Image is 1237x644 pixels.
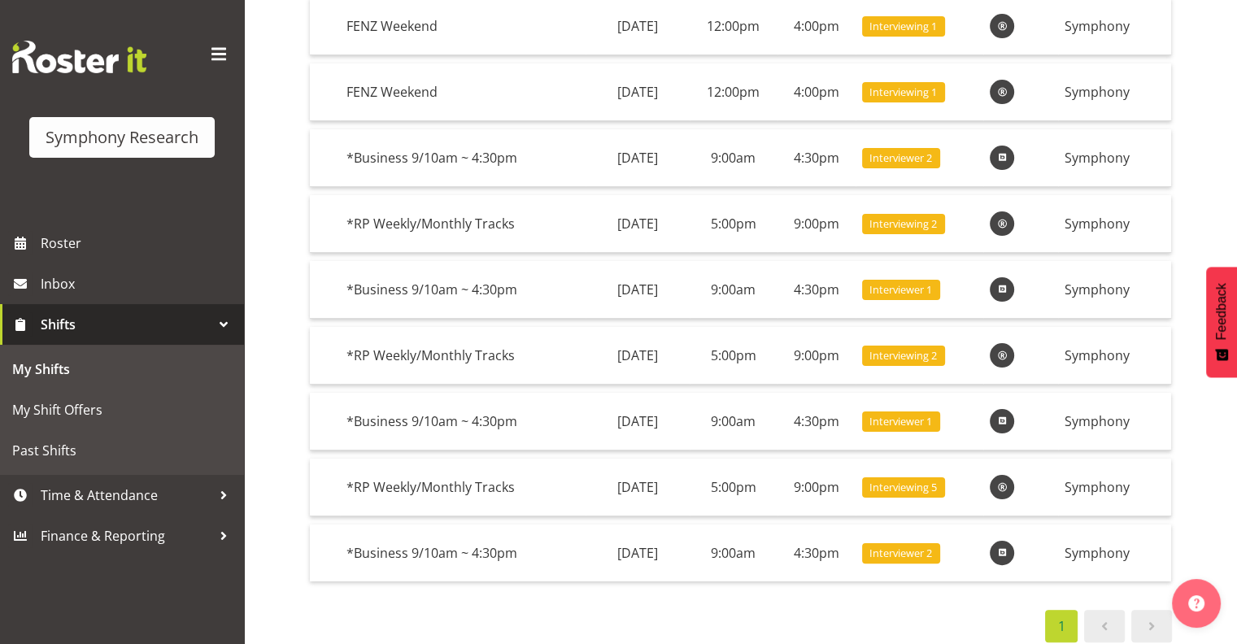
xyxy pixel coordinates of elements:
[1188,595,1204,611] img: help-xxl-2.png
[1058,327,1171,385] td: Symphony
[1058,393,1171,450] td: Symphony
[777,524,856,581] td: 4:30pm
[869,19,937,34] span: Interviewing 1
[586,459,690,516] td: [DATE]
[690,63,777,121] td: 12:00pm
[869,216,937,232] span: Interviewing 2
[777,195,856,253] td: 9:00pm
[777,129,856,187] td: 4:30pm
[1058,524,1171,581] td: Symphony
[690,261,777,319] td: 9:00am
[586,524,690,581] td: [DATE]
[586,129,690,187] td: [DATE]
[869,85,937,100] span: Interviewing 1
[777,327,856,385] td: 9:00pm
[869,282,932,298] span: Interviewer 1
[340,261,586,319] td: *Business 9/10am ~ 4:30pm
[690,327,777,385] td: 5:00pm
[12,41,146,73] img: Rosterit website logo
[4,349,240,389] a: My Shifts
[690,459,777,516] td: 5:00pm
[777,393,856,450] td: 4:30pm
[690,195,777,253] td: 5:00pm
[12,438,232,463] span: Past Shifts
[777,261,856,319] td: 4:30pm
[340,393,586,450] td: *Business 9/10am ~ 4:30pm
[1058,459,1171,516] td: Symphony
[869,150,932,166] span: Interviewer 2
[586,63,690,121] td: [DATE]
[869,414,932,429] span: Interviewer 1
[41,524,211,548] span: Finance & Reporting
[1058,195,1171,253] td: Symphony
[869,348,937,363] span: Interviewing 2
[690,393,777,450] td: 9:00am
[340,459,586,516] td: *RP Weekly/Monthly Tracks
[4,389,240,430] a: My Shift Offers
[777,63,856,121] td: 4:00pm
[41,231,236,255] span: Roster
[869,546,932,561] span: Interviewer 2
[586,327,690,385] td: [DATE]
[340,524,586,581] td: *Business 9/10am ~ 4:30pm
[340,63,586,121] td: FENZ Weekend
[12,398,232,422] span: My Shift Offers
[41,312,211,337] span: Shifts
[690,524,777,581] td: 9:00am
[340,327,586,385] td: *RP Weekly/Monthly Tracks
[869,480,937,495] span: Interviewing 5
[4,430,240,471] a: Past Shifts
[586,393,690,450] td: [DATE]
[41,483,211,507] span: Time & Attendance
[12,357,232,381] span: My Shifts
[1206,267,1237,377] button: Feedback - Show survey
[1058,261,1171,319] td: Symphony
[46,125,198,150] div: Symphony Research
[340,195,586,253] td: *RP Weekly/Monthly Tracks
[586,195,690,253] td: [DATE]
[41,272,236,296] span: Inbox
[1058,63,1171,121] td: Symphony
[1058,129,1171,187] td: Symphony
[1214,283,1229,340] span: Feedback
[777,459,856,516] td: 9:00pm
[340,129,586,187] td: *Business 9/10am ~ 4:30pm
[586,261,690,319] td: [DATE]
[690,129,777,187] td: 9:00am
